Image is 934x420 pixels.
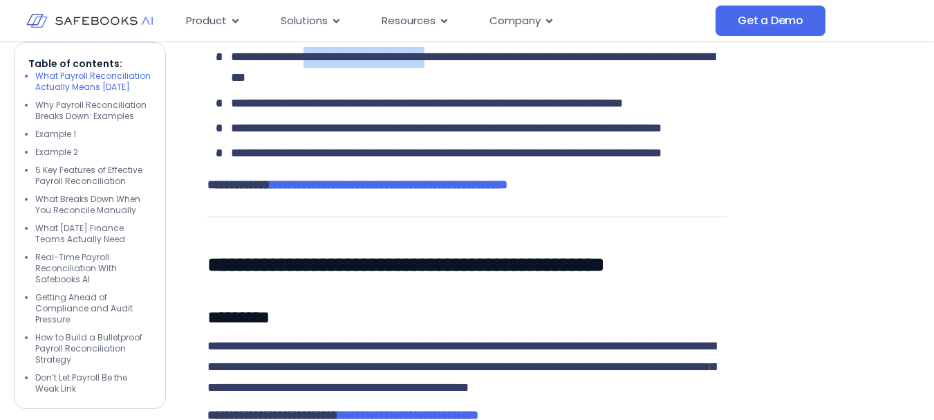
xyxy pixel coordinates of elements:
[35,292,151,325] li: Getting Ahead of Compliance and Audit Pressure
[281,13,328,29] span: Solutions
[35,223,151,245] li: What [DATE] Finance Teams Actually Need
[35,332,151,365] li: How to Build a Bulletproof Payroll Reconciliation Strategy
[35,71,151,93] li: What Payroll Reconciliation Actually Means [DATE]
[382,13,436,29] span: Resources
[35,372,151,394] li: Don’t Let Payroll Be the Weak Link
[186,13,227,29] span: Product
[35,165,151,187] li: 5 Key Features of Effective Payroll Reconciliation
[738,14,803,28] span: Get a Demo
[716,6,825,36] a: Get a Demo
[35,252,151,285] li: Real-Time Payroll Reconciliation With Safebooks AI
[35,194,151,216] li: What Breaks Down When You Reconcile Manually
[28,57,151,71] p: Table of contents:
[175,8,716,35] div: Menu Toggle
[489,13,541,29] span: Company
[35,147,151,158] li: Example 2
[175,8,716,35] nav: Menu
[35,129,151,140] li: Example 1
[35,100,151,122] li: Why Payroll Reconciliation Breaks Down: Examples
